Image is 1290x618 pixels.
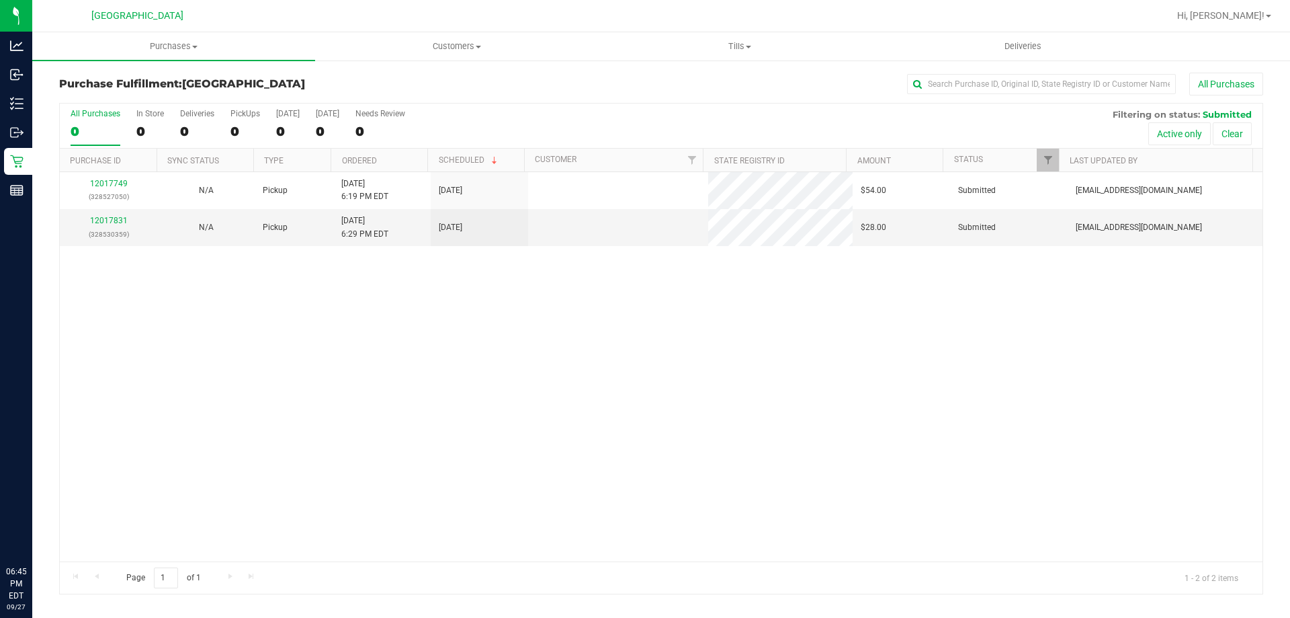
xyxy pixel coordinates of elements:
div: [DATE] [316,109,339,118]
div: All Purchases [71,109,120,118]
div: 0 [316,124,339,139]
button: N/A [199,184,214,197]
a: Tills [598,32,881,61]
div: 0 [276,124,300,139]
span: [DATE] 6:29 PM EDT [341,215,388,240]
a: Customer [535,155,576,164]
div: 0 [230,124,260,139]
h3: Purchase Fulfillment: [59,78,460,90]
span: [DATE] [439,184,462,197]
span: $28.00 [861,221,886,234]
div: PickUps [230,109,260,118]
inline-svg: Analytics [10,39,24,52]
span: 1 - 2 of 2 items [1174,568,1249,588]
inline-svg: Outbound [10,126,24,139]
div: Deliveries [180,109,214,118]
span: [EMAIL_ADDRESS][DOMAIN_NAME] [1076,184,1202,197]
span: Page of 1 [115,568,212,588]
a: State Registry ID [714,156,785,165]
span: Deliveries [986,40,1060,52]
inline-svg: Inventory [10,97,24,110]
input: Search Purchase ID, Original ID, State Registry ID or Customer Name... [907,74,1176,94]
span: Submitted [1203,109,1252,120]
div: 0 [136,124,164,139]
p: (328527050) [68,190,149,203]
span: [GEOGRAPHIC_DATA] [182,77,305,90]
span: [DATE] 6:19 PM EDT [341,178,388,203]
div: In Store [136,109,164,118]
a: Deliveries [881,32,1164,61]
span: Customers [316,40,597,52]
a: Purchases [32,32,315,61]
a: Type [264,156,284,165]
span: Hi, [PERSON_NAME]! [1177,10,1264,21]
div: 0 [180,124,214,139]
a: Filter [681,149,703,171]
span: Not Applicable [199,186,214,195]
p: 09/27 [6,602,26,612]
a: Sync Status [167,156,219,165]
inline-svg: Inbound [10,68,24,81]
span: [GEOGRAPHIC_DATA] [91,10,183,22]
iframe: Resource center unread badge [40,508,56,525]
input: 1 [154,568,178,588]
a: Last Updated By [1070,156,1137,165]
span: Not Applicable [199,223,214,232]
a: Status [954,155,983,164]
div: Needs Review [355,109,405,118]
span: Submitted [958,184,996,197]
a: Customers [315,32,598,61]
a: Scheduled [439,155,500,165]
span: [EMAIL_ADDRESS][DOMAIN_NAME] [1076,221,1202,234]
a: Amount [857,156,891,165]
a: Ordered [342,156,377,165]
div: 0 [71,124,120,139]
button: Clear [1213,122,1252,145]
span: Purchases [32,40,315,52]
div: 0 [355,124,405,139]
span: Filtering on status: [1113,109,1200,120]
button: All Purchases [1189,73,1263,95]
span: $54.00 [861,184,886,197]
span: Pickup [263,221,288,234]
span: Pickup [263,184,288,197]
span: Submitted [958,221,996,234]
span: Tills [599,40,880,52]
span: [DATE] [439,221,462,234]
p: 06:45 PM EDT [6,566,26,602]
a: Purchase ID [70,156,121,165]
p: (328530359) [68,228,149,241]
a: 12017831 [90,216,128,225]
div: [DATE] [276,109,300,118]
inline-svg: Retail [10,155,24,168]
a: Filter [1037,149,1059,171]
inline-svg: Reports [10,184,24,197]
button: Active only [1148,122,1211,145]
a: 12017749 [90,179,128,188]
button: N/A [199,221,214,234]
iframe: Resource center [13,510,54,551]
